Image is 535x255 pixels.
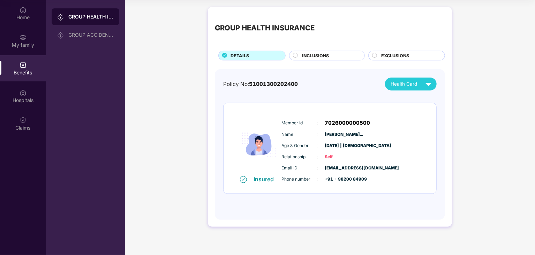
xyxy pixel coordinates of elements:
img: svg+xml;base64,PHN2ZyB4bWxucz0iaHR0cDovL3d3dy53My5vcmcvMjAwMC9zdmciIHZpZXdCb3g9IjAgMCAyNCAyNCIgd2... [422,78,435,90]
span: : [317,164,318,172]
span: : [317,131,318,138]
span: Self [325,154,360,160]
span: Phone number [282,176,317,183]
div: Insured [254,176,278,183]
div: GROUP HEALTH INSURANCE [68,13,114,20]
span: [PERSON_NAME]... [325,131,360,138]
span: Health Card [391,80,417,88]
img: svg+xml;base64,PHN2ZyB4bWxucz0iaHR0cDovL3d3dy53My5vcmcvMjAwMC9zdmciIHdpZHRoPSIxNiIgaGVpZ2h0PSIxNi... [240,176,247,183]
span: [DATE] | [DEMOGRAPHIC_DATA] [325,143,360,149]
span: INCLUSIONS [302,52,329,59]
span: : [317,142,318,150]
img: svg+xml;base64,PHN2ZyBpZD0iQ2xhaW0iIHhtbG5zPSJodHRwOi8vd3d3LnczLm9yZy8yMDAwL3N2ZyIgd2lkdGg9IjIwIi... [20,117,27,124]
img: svg+xml;base64,PHN2ZyB3aWR0aD0iMjAiIGhlaWdodD0iMjAiIHZpZXdCb3g9IjAgMCAyMCAyMCIgZmlsbD0ibm9uZSIgeG... [20,34,27,41]
img: svg+xml;base64,PHN2ZyBpZD0iSG9tZSIgeG1sbnM9Imh0dHA6Ly93d3cudzMub3JnLzIwMDAvc3ZnIiB3aWR0aD0iMjAiIG... [20,6,27,13]
div: GROUP ACCIDENTAL INSURANCE [68,32,114,38]
button: Health Card [385,78,437,90]
img: svg+xml;base64,PHN2ZyBpZD0iQmVuZWZpdHMiIHhtbG5zPSJodHRwOi8vd3d3LnczLm9yZy8yMDAwL3N2ZyIgd2lkdGg9Ij... [20,61,27,68]
span: Age & Gender [282,143,317,149]
span: EXCLUSIONS [381,52,409,59]
span: +91 - 98200 84909 [325,176,360,183]
span: Member Id [282,120,317,126]
span: DETAILS [231,52,249,59]
span: : [317,175,318,183]
span: : [317,119,318,127]
img: svg+xml;base64,PHN2ZyB3aWR0aD0iMjAiIGhlaWdodD0iMjAiIHZpZXdCb3g9IjAgMCAyMCAyMCIgZmlsbD0ibm9uZSIgeG... [57,14,64,21]
div: GROUP HEALTH INSURANCE [215,22,315,34]
span: Name [282,131,317,138]
span: [EMAIL_ADDRESS][DOMAIN_NAME] [325,165,360,172]
div: Policy No: [223,80,298,88]
span: 51001300202400 [249,81,298,87]
img: icon [238,114,280,175]
span: : [317,153,318,161]
span: Relationship [282,154,317,160]
span: 7026000000500 [325,119,370,127]
span: Email ID [282,165,317,172]
img: svg+xml;base64,PHN2ZyB3aWR0aD0iMjAiIGhlaWdodD0iMjAiIHZpZXdCb3g9IjAgMCAyMCAyMCIgZmlsbD0ibm9uZSIgeG... [57,32,64,39]
img: svg+xml;base64,PHN2ZyBpZD0iSG9zcGl0YWxzIiB4bWxucz0iaHR0cDovL3d3dy53My5vcmcvMjAwMC9zdmciIHdpZHRoPS... [20,89,27,96]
